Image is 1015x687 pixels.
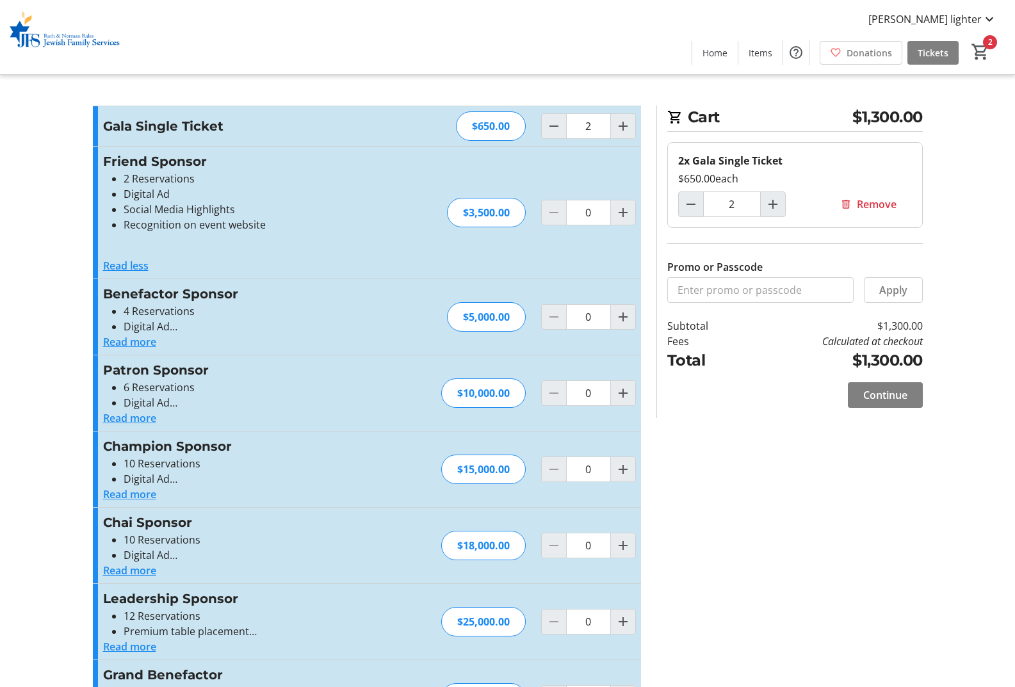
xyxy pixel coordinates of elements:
[441,455,526,484] div: $15,000.00
[667,334,742,349] td: Fees
[667,277,854,303] input: Enter promo or passcode
[566,380,611,406] input: Patron Sponsor Quantity
[667,106,923,132] h2: Cart
[103,563,156,578] button: Read more
[741,349,922,372] td: $1,300.00
[852,106,923,129] span: $1,300.00
[124,171,383,186] li: 2 Reservations
[103,284,383,303] h3: Benefactor Sponsor
[566,304,611,330] input: Benefactor Sponsor Quantity
[783,40,809,65] button: Help
[124,380,383,395] li: 6 Reservations
[761,192,785,216] button: Increment by one
[847,46,892,60] span: Donations
[103,117,383,136] h3: Gala Single Ticket
[447,302,526,332] div: $5,000.00
[103,487,156,502] button: Read more
[848,382,923,408] button: Continue
[103,589,383,608] h3: Leadership Sponsor
[441,607,526,636] div: $25,000.00
[611,114,635,138] button: Increment by one
[611,305,635,329] button: Increment by one
[103,665,383,684] h3: Grand Benefactor
[738,41,783,65] a: Items
[679,192,703,216] button: Decrement by one
[124,303,383,319] li: 4 Reservations
[566,200,611,225] input: Friend Sponsor Quantity
[566,533,611,558] input: Chai Sponsor Quantity
[678,171,912,186] div: $650.00 each
[868,12,982,27] span: [PERSON_NAME] lighter
[124,395,383,410] li: Digital Ad
[667,318,742,334] td: Subtotal
[566,457,611,482] input: Champion Sponsor Quantity
[124,471,383,487] li: Digital Ad
[124,217,383,232] li: Recognition on event website
[103,334,156,350] button: Read more
[969,40,992,63] button: Cart
[611,457,635,481] button: Increment by one
[103,152,383,171] h3: Friend Sponsor
[124,624,383,639] li: Premium table placement
[611,610,635,634] button: Increment by one
[611,200,635,225] button: Increment by one
[692,41,738,65] a: Home
[741,334,922,349] td: Calculated at checkout
[678,153,912,168] div: 2x Gala Single Ticket
[857,197,897,212] span: Remove
[879,282,907,298] span: Apply
[864,277,923,303] button: Apply
[825,191,912,217] button: Remove
[8,5,122,69] img: Ruth & Norman Rales Jewish Family Services's Logo
[124,319,383,334] li: Digital Ad
[566,609,611,634] input: Leadership Sponsor Quantity
[863,387,907,403] span: Continue
[441,378,526,408] div: $10,000.00
[447,198,526,227] div: $3,500.00
[103,639,156,654] button: Read more
[611,533,635,558] button: Increment by one
[702,46,727,60] span: Home
[858,9,1007,29] button: [PERSON_NAME] lighter
[124,186,383,202] li: Digital Ad
[918,46,948,60] span: Tickets
[103,258,149,273] button: Read less
[542,114,566,138] button: Decrement by one
[103,513,383,532] h3: Chai Sponsor
[907,41,959,65] a: Tickets
[124,456,383,471] li: 10 Reservations
[103,410,156,426] button: Read more
[124,202,383,217] li: Social Media Highlights
[124,547,383,563] li: Digital Ad
[749,46,772,60] span: Items
[703,191,761,217] input: Gala Single Ticket Quantity
[820,41,902,65] a: Donations
[741,318,922,334] td: $1,300.00
[103,360,383,380] h3: Patron Sponsor
[566,113,611,139] input: Gala Single Ticket Quantity
[103,437,383,456] h3: Champion Sponsor
[611,381,635,405] button: Increment by one
[124,608,383,624] li: 12 Reservations
[667,259,763,275] label: Promo or Passcode
[667,349,742,372] td: Total
[441,531,526,560] div: $18,000.00
[124,532,383,547] li: 10 Reservations
[456,111,526,141] div: $650.00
